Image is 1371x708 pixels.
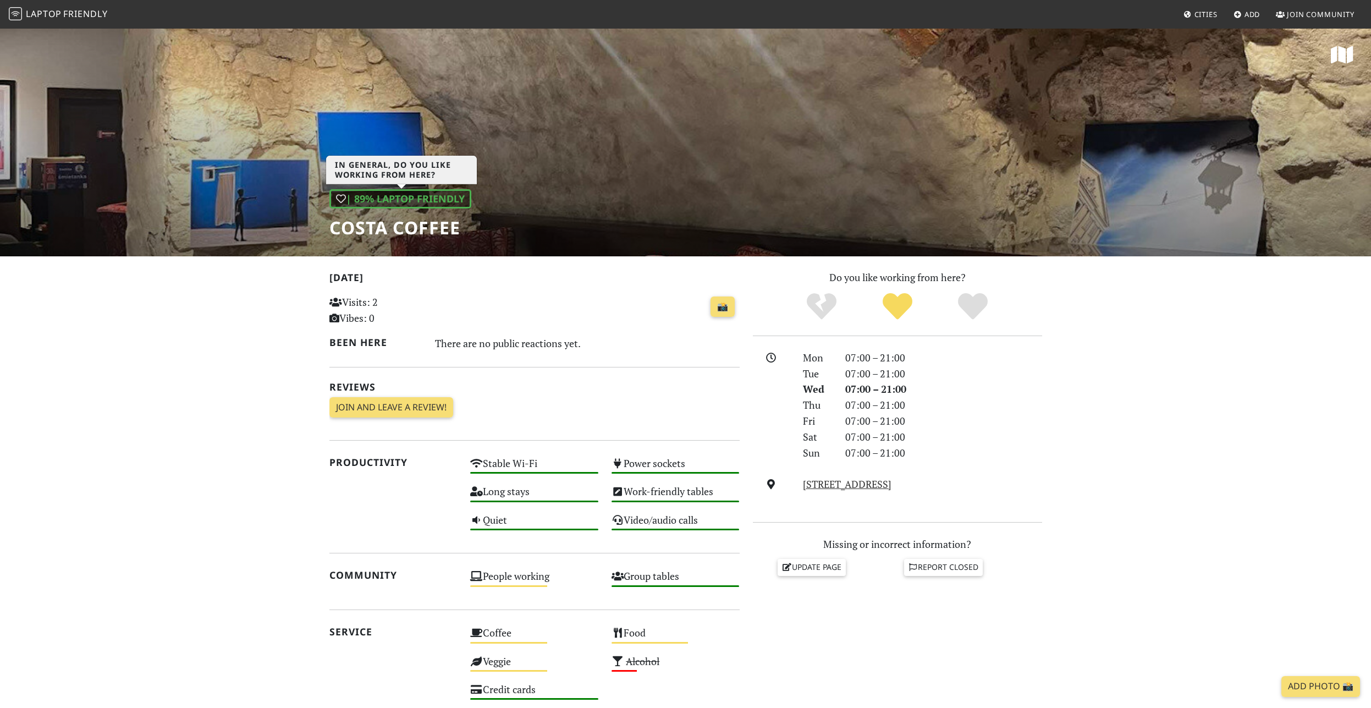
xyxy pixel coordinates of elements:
div: | 89% Laptop Friendly [329,189,471,208]
div: Mon [796,350,838,366]
div: Thu [796,397,838,413]
p: Do you like working from here? [753,270,1042,286]
div: 07:00 – 21:00 [839,445,1049,461]
div: 07:00 – 21:00 [839,350,1049,366]
div: There are no public reactions yet. [435,334,740,352]
div: Yes [860,292,935,322]
span: Add [1245,9,1260,19]
div: Coffee [464,624,605,652]
span: Cities [1194,9,1218,19]
a: Update page [778,559,846,575]
div: Sat [796,429,838,445]
p: Missing or incorrect information? [753,536,1042,552]
h2: Community [329,569,458,581]
h2: [DATE] [329,272,740,288]
div: Video/audio calls [605,511,746,539]
h2: Productivity [329,457,458,468]
h2: Been here [329,337,422,348]
div: Tue [796,366,838,382]
h3: In general, do you like working from here? [326,156,477,184]
div: People working [464,567,605,595]
div: 07:00 – 21:00 [839,413,1049,429]
div: 07:00 – 21:00 [839,366,1049,382]
div: Veggie [464,652,605,680]
s: Alcohol [626,655,659,668]
a: Cities [1179,4,1222,24]
h1: Costa Coffee [329,217,471,238]
div: Fri [796,413,838,429]
div: No [784,292,860,322]
a: Join Community [1271,4,1359,24]
a: Join and leave a review! [329,397,453,418]
a: Add [1229,4,1265,24]
div: 07:00 – 21:00 [839,429,1049,445]
a: Add Photo 📸 [1281,676,1360,697]
div: 07:00 – 21:00 [839,397,1049,413]
div: Long stays [464,482,605,511]
a: [STREET_ADDRESS] [803,478,891,491]
h2: Reviews [329,381,740,393]
span: Friendly [63,8,107,20]
div: Definitely! [935,292,1011,322]
div: Sun [796,445,838,461]
div: 07:00 – 21:00 [839,381,1049,397]
span: Laptop [26,8,62,20]
a: Report closed [904,559,983,575]
img: LaptopFriendly [9,7,22,20]
div: Food [605,624,746,652]
div: Stable Wi-Fi [464,454,605,482]
div: Group tables [605,567,746,595]
a: LaptopFriendly LaptopFriendly [9,5,108,24]
h2: Service [329,626,458,638]
div: Work-friendly tables [605,482,746,511]
div: Quiet [464,511,605,539]
p: Visits: 2 Vibes: 0 [329,294,458,326]
div: Wed [796,381,838,397]
span: Join Community [1287,9,1355,19]
a: 📸 [711,297,735,317]
div: Power sockets [605,454,746,482]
